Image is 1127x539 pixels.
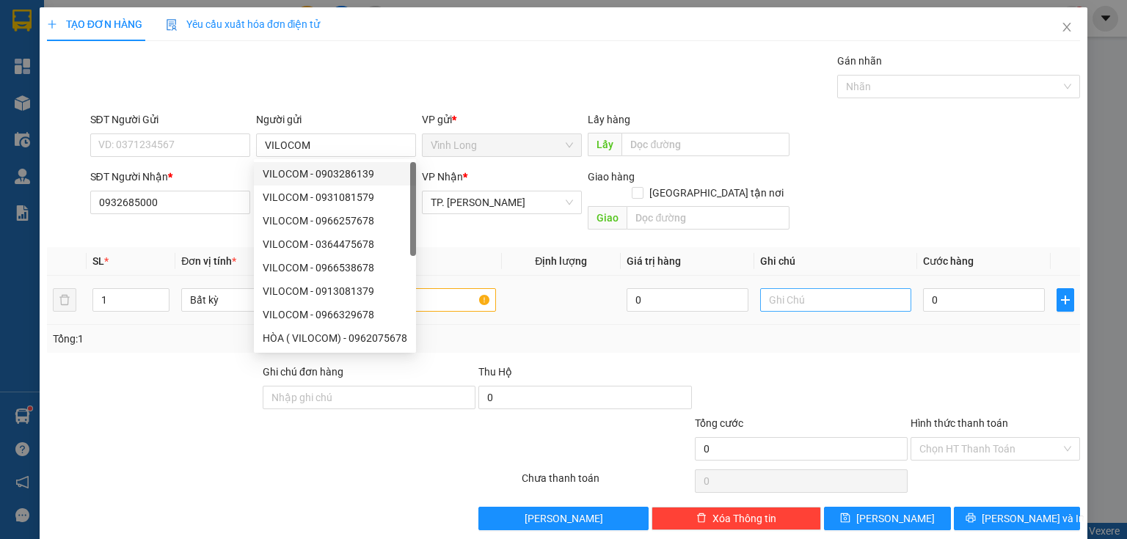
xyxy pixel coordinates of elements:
[754,247,917,276] th: Ghi chú
[263,213,407,229] div: VILOCOM - 0966257678
[856,510,935,527] span: [PERSON_NAME]
[263,236,407,252] div: VILOCOM - 0364475678
[166,19,178,31] img: icon
[954,507,1081,530] button: printer[PERSON_NAME] và In
[525,510,603,527] span: [PERSON_NAME]
[47,19,57,29] span: plus
[12,48,85,118] div: BÁN LẺ KHÔNG GIAO HOÁ ĐƠN
[263,189,407,205] div: VILOCOM - 0931081579
[652,507,821,530] button: deleteXóa Thông tin
[824,507,951,530] button: save[PERSON_NAME]
[982,510,1084,527] span: [PERSON_NAME] và In
[181,255,236,267] span: Đơn vị tính
[588,171,635,183] span: Giao hàng
[53,288,76,312] button: delete
[588,133,621,156] span: Lấy
[95,12,213,48] div: TP. [PERSON_NAME]
[712,510,776,527] span: Xóa Thông tin
[254,186,416,209] div: VILOCOM - 0931081579
[95,65,213,86] div: 0933092751
[431,191,573,213] span: TP. Hồ Chí Minh
[1046,7,1087,48] button: Close
[422,111,582,128] div: VP gửi
[190,289,324,311] span: Bất kỳ
[263,307,407,323] div: VILOCOM - 0966329678
[47,18,142,30] span: TẠO ĐƠN HÀNG
[588,206,627,230] span: Giao
[90,111,250,128] div: SĐT Người Gửi
[254,303,416,326] div: VILOCOM - 0966329678
[12,14,35,29] span: Gửi:
[263,330,407,346] div: HÒA ( VILOCOM) - 0962075678
[478,507,648,530] button: [PERSON_NAME]
[254,279,416,303] div: VILOCOM - 0913081379
[254,232,416,256] div: VILOCOM - 0364475678
[263,386,475,409] input: Ghi chú đơn hàng
[760,288,911,312] input: Ghi Chú
[696,513,707,524] span: delete
[840,513,850,524] span: save
[254,209,416,232] div: VILOCOM - 0966257678
[256,111,416,128] div: Người gửi
[345,288,496,312] input: VD: Bàn, Ghế
[166,18,321,30] span: Yêu cầu xuất hóa đơn điện tử
[535,255,587,267] span: Định lượng
[643,185,789,201] span: [GEOGRAPHIC_DATA] tận nơi
[621,133,789,156] input: Dọc đường
[695,417,743,429] span: Tổng cước
[837,55,882,67] label: Gán nhãn
[520,470,693,496] div: Chưa thanh toán
[422,171,463,183] span: VP Nhận
[95,14,131,29] span: Nhận:
[627,255,681,267] span: Giá trị hàng
[627,288,748,312] input: 0
[254,162,416,186] div: VILOCOM - 0903286139
[1061,21,1073,33] span: close
[1057,288,1074,312] button: plus
[263,166,407,182] div: VILOCOM - 0903286139
[254,256,416,279] div: VILOCOM - 0966538678
[12,12,85,48] div: Vĩnh Long
[911,417,1008,429] label: Hình thức thanh toán
[478,366,512,378] span: Thu Hộ
[53,331,436,347] div: Tổng: 1
[254,326,416,350] div: HÒA ( VILOCOM) - 0962075678
[90,169,250,185] div: SĐT Người Nhận
[431,134,573,156] span: Vĩnh Long
[966,513,976,524] span: printer
[627,206,789,230] input: Dọc đường
[263,283,407,299] div: VILOCOM - 0913081379
[263,366,343,378] label: Ghi chú đơn hàng
[95,48,213,65] div: PHƯƠNG
[923,255,974,267] span: Cước hàng
[588,114,630,125] span: Lấy hàng
[1057,294,1073,306] span: plus
[92,255,104,267] span: SL
[263,260,407,276] div: VILOCOM - 0966538678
